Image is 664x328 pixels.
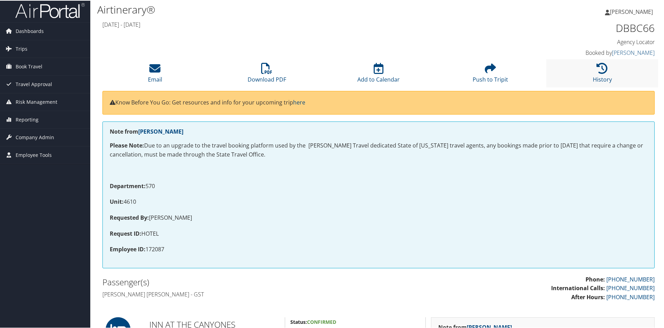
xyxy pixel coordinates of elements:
[16,75,52,92] span: Travel Approval
[248,66,286,83] a: Download PDF
[524,20,655,35] h1: DBBC66
[357,66,400,83] a: Add to Calendar
[593,66,612,83] a: History
[606,275,655,283] a: [PHONE_NUMBER]
[16,110,39,128] span: Reporting
[102,20,514,28] h4: [DATE] - [DATE]
[571,293,605,300] strong: After Hours:
[148,66,162,83] a: Email
[606,284,655,291] a: [PHONE_NUMBER]
[110,98,647,107] p: Know Before You Go: Get resources and info for your upcoming trip
[551,284,605,291] strong: International Calls:
[110,182,146,189] strong: Department:
[110,213,647,222] p: [PERSON_NAME]
[524,37,655,45] h4: Agency Locator
[612,48,655,56] a: [PERSON_NAME]
[293,98,305,106] a: here
[110,197,647,206] p: 4610
[110,229,141,237] strong: Request ID:
[110,213,149,221] strong: Requested By:
[610,7,653,15] span: [PERSON_NAME]
[524,48,655,56] h4: Booked by
[606,293,655,300] a: [PHONE_NUMBER]
[16,57,42,75] span: Book Travel
[138,127,183,135] a: [PERSON_NAME]
[110,245,146,252] strong: Employee ID:
[290,318,307,325] strong: Status:
[16,128,54,145] span: Company Admin
[110,127,183,135] strong: Note from
[110,197,124,205] strong: Unit:
[16,146,52,163] span: Employee Tools
[110,181,647,190] p: 570
[102,290,373,297] h4: [PERSON_NAME] [PERSON_NAME] - GST
[102,276,373,287] h2: Passenger(s)
[97,2,472,16] h1: Airtinerary®
[307,318,336,325] span: Confirmed
[16,93,57,110] span: Risk Management
[110,244,647,253] p: 172087
[15,2,85,18] img: airportal-logo.png
[16,40,27,57] span: Trips
[110,141,144,149] strong: Please Note:
[473,66,508,83] a: Push to Tripit
[110,141,647,158] p: Due to an upgrade to the travel booking platform used by the [PERSON_NAME] Travel dedicated State...
[605,1,660,22] a: [PERSON_NAME]
[16,22,44,39] span: Dashboards
[586,275,605,283] strong: Phone:
[110,229,647,238] p: HOTEL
